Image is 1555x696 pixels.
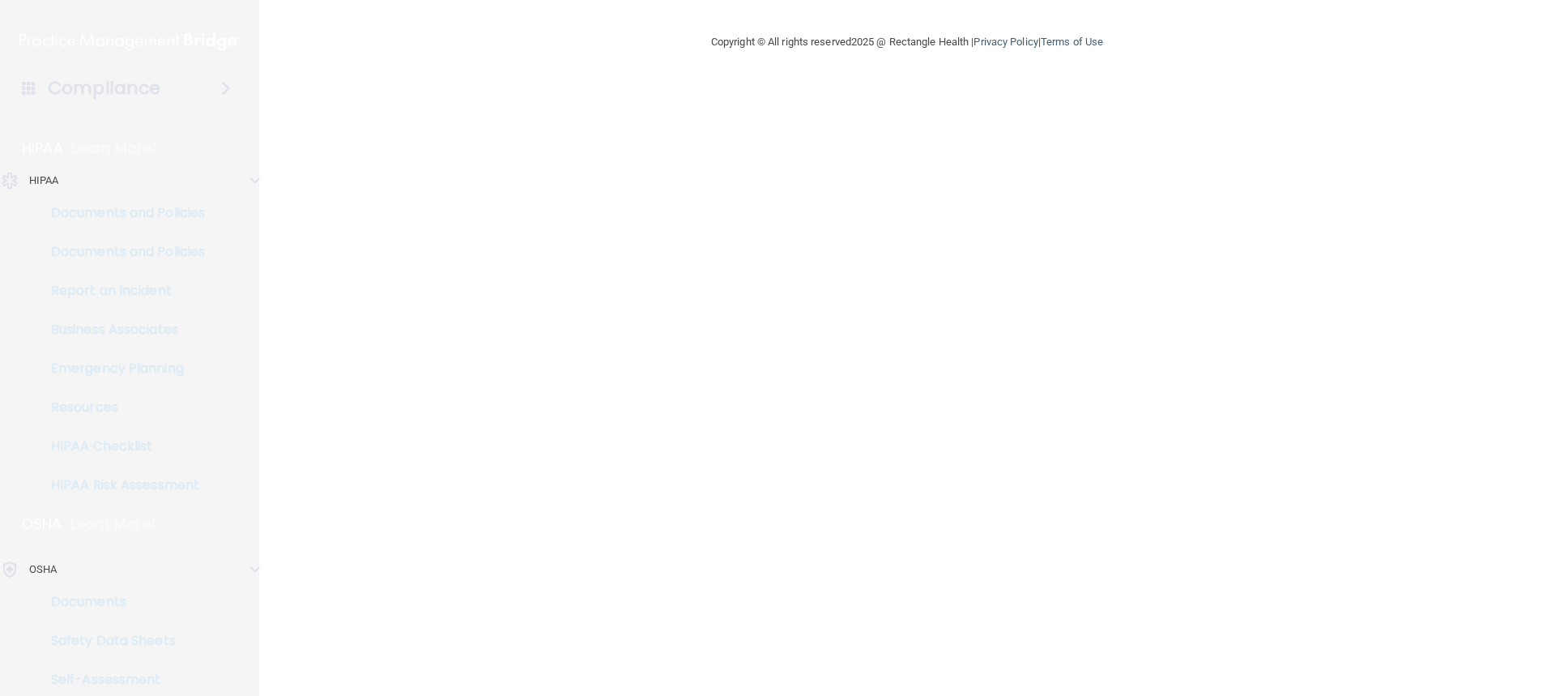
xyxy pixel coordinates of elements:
a: Privacy Policy [973,36,1037,48]
img: PMB logo [19,25,240,58]
p: OSHA [22,515,62,534]
p: Documents and Policies [11,205,232,221]
p: Documents and Policies [11,244,232,260]
p: Safety Data Sheets [11,633,232,649]
p: Resources [11,399,232,416]
p: OSHA [29,560,57,579]
p: Business Associates [11,322,232,338]
p: Emergency Planning [11,361,232,377]
p: HIPAA [22,139,63,158]
div: Copyright © All rights reserved 2025 @ Rectangle Health | | [611,16,1203,68]
p: Self-Assessment [11,672,232,688]
a: Terms of Use [1041,36,1103,48]
p: HIPAA Checklist [11,438,232,455]
p: Learn More! [71,139,157,158]
p: Documents [11,594,232,610]
p: HIPAA Risk Assessment [11,477,232,493]
p: HIPAA [29,171,59,190]
h4: Compliance [48,77,160,100]
p: Learn More! [70,515,156,534]
p: Report an Incident [11,283,232,299]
